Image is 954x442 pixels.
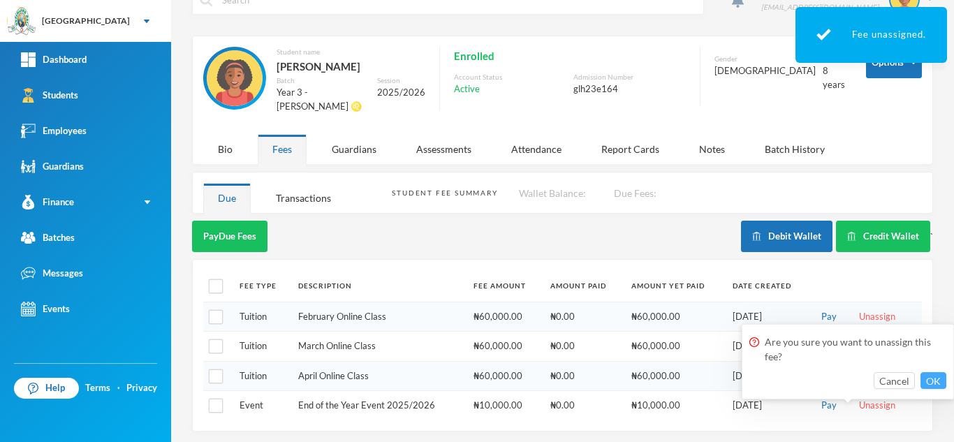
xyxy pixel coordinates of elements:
div: Guardians [317,134,391,164]
span: Active [454,82,480,96]
div: Students [21,88,78,103]
img: logo [8,8,36,36]
div: glh23e164 [573,82,686,96]
td: ₦10,000.00 [624,391,726,420]
div: [GEOGRAPHIC_DATA] [42,15,130,27]
button: Cancel [874,372,915,389]
div: Batch History [750,134,839,164]
div: Due [203,183,251,213]
td: Event [233,391,292,420]
a: Privacy [126,381,157,395]
div: Events [21,302,70,316]
div: Batch [277,75,367,86]
span: Wallet Balance: [519,187,586,199]
div: Dashboard [21,52,87,67]
td: [DATE] [726,391,810,420]
td: ₦60,000.00 [624,361,726,391]
th: Amount Yet Paid [624,270,726,302]
div: Are you sure you want to unassign this fee? [749,334,946,364]
div: Fee unassigned. [795,7,947,63]
div: Notes [684,134,740,164]
th: Fee Type [233,270,292,302]
div: Session [377,75,425,86]
div: [DEMOGRAPHIC_DATA] [714,64,816,78]
td: Tuition [233,361,292,391]
td: ₦10,000.00 [467,391,543,420]
button: PayDue Fees [192,221,267,252]
i: icon: question-circle-o [749,337,759,347]
div: Year 3 - [PERSON_NAME] ♌️ [277,86,367,113]
td: Tuition [233,332,292,362]
div: · [117,381,120,395]
td: February Online Class [291,302,467,332]
th: Amount Paid [543,270,624,302]
button: Options [866,47,922,78]
div: Report Cards [587,134,674,164]
div: Account Status [454,72,566,82]
button: OK [920,372,946,389]
div: Batches [21,230,75,245]
img: STUDENT [207,50,263,106]
div: Attendance [497,134,576,164]
td: ₦0.00 [543,332,624,362]
td: [DATE] [726,361,810,391]
button: Debit Wallet [741,221,832,252]
button: Unassign [855,309,900,325]
td: ₦60,000.00 [624,302,726,332]
div: Student Fee Summary [392,188,497,198]
td: ₦0.00 [543,391,624,420]
div: Admission Number [573,72,686,82]
div: Employees [21,124,87,138]
th: Description [291,270,467,302]
td: ₦0.00 [543,361,624,391]
td: Tuition [233,302,292,332]
td: End of the Year Event 2025/2026 [291,391,467,420]
a: Help [14,378,79,399]
th: Fee Amount [467,270,543,302]
button: Pay [817,309,841,325]
div: Student name [277,47,425,57]
div: Gender [714,54,816,64]
div: 8 years [823,64,845,91]
span: Enrolled [454,47,494,65]
div: Guardians [21,159,84,174]
td: April Online Class [291,361,467,391]
div: Finance [21,195,74,209]
div: 2025/2026 [377,86,425,100]
td: [DATE] [726,302,810,332]
div: Bio [203,134,247,164]
div: Assessments [402,134,486,164]
td: ₦0.00 [543,302,624,332]
a: Terms [85,381,110,395]
th: Date Created [726,270,810,302]
td: ₦60,000.00 [624,332,726,362]
div: Messages [21,266,83,281]
td: ₦60,000.00 [467,302,543,332]
button: Credit Wallet [836,221,930,252]
div: ` [741,221,933,252]
td: ₦60,000.00 [467,361,543,391]
td: [DATE] [726,332,810,362]
td: ₦60,000.00 [467,332,543,362]
div: [EMAIL_ADDRESS][DOMAIN_NAME] [761,2,879,13]
div: Fees [258,134,307,164]
div: [PERSON_NAME] [277,57,425,75]
div: Transactions [261,183,346,213]
span: Due Fees: [614,187,656,199]
td: March Online Class [291,332,467,362]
